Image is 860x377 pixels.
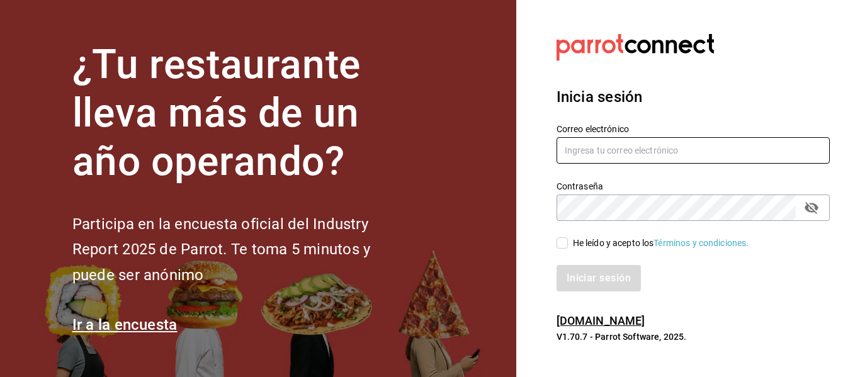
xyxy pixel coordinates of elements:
h3: Inicia sesión [557,86,830,108]
label: Contraseña [557,182,830,191]
label: Correo electrónico [557,125,830,133]
p: V1.70.7 - Parrot Software, 2025. [557,330,830,343]
a: Términos y condiciones. [653,238,749,248]
h2: Participa en la encuesta oficial del Industry Report 2025 de Parrot. Te toma 5 minutos y puede se... [72,211,412,288]
a: Ir a la encuesta [72,316,178,334]
h1: ¿Tu restaurante lleva más de un año operando? [72,41,412,186]
button: passwordField [801,197,822,218]
input: Ingresa tu correo electrónico [557,137,830,164]
a: [DOMAIN_NAME] [557,314,645,327]
div: He leído y acepto los [573,237,749,250]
